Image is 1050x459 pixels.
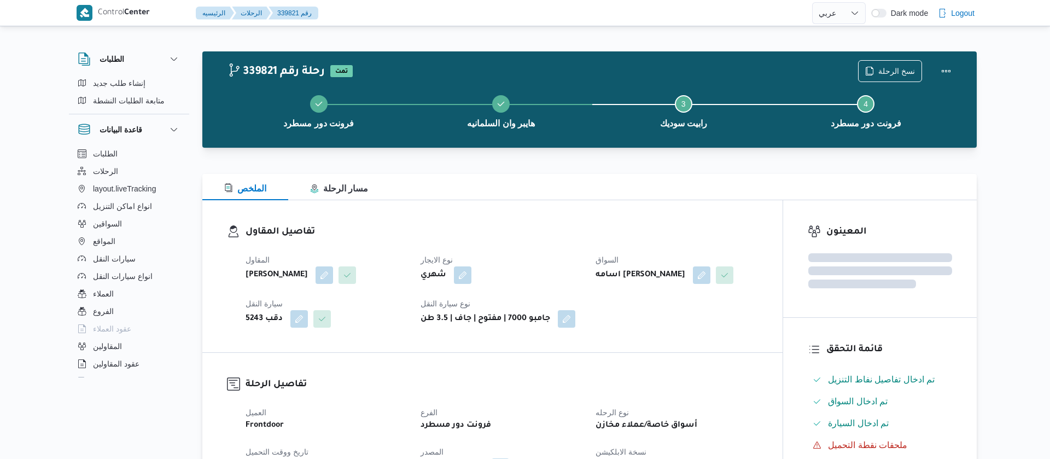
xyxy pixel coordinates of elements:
b: فرونت دور مسطرد [421,419,491,432]
button: عقود العملاء [73,320,185,338]
b: Center [124,9,150,18]
b: [PERSON_NAME] [246,269,308,282]
button: هايبر وان السلمانيه [410,82,593,139]
button: الرئيسيه [196,7,234,20]
h3: المعينون [826,225,952,240]
span: العميل [246,408,266,417]
span: هايبر وان السلمانيه [467,117,535,130]
span: layout.liveTracking [93,182,156,195]
span: نسخ الرحلة [878,65,915,78]
div: قاعدة البيانات [69,145,189,382]
button: انواع اماكن التنزيل [73,197,185,215]
span: فرونت دور مسطرد [283,117,354,130]
span: الطلبات [93,147,118,160]
span: سيارات النقل [93,252,136,265]
button: اجهزة التليفون [73,373,185,390]
span: عقود المقاولين [93,357,139,370]
button: سيارات النقل [73,250,185,268]
span: المقاولين [93,340,122,353]
span: 3 [681,100,686,108]
span: تم ادخال السيارة [828,419,889,428]
button: متابعة الطلبات النشطة [73,92,185,109]
button: layout.liveTracking [73,180,185,197]
button: تم ادخال تفاصيل نفاط التنزيل [808,371,952,388]
span: نوع الرحله [596,408,629,417]
span: انواع سيارات النقل [93,270,153,283]
span: فرونت دور مسطرد [831,117,901,130]
span: عقود العملاء [93,322,131,335]
span: رابيت سوديك [660,117,707,130]
h3: قائمة التحقق [826,342,952,357]
b: دقب 5243 [246,312,283,326]
button: Actions [935,60,957,82]
span: تمت [330,65,353,77]
img: X8yXhbKr1z7QwAAAABJRU5ErkJggg== [77,5,92,21]
span: السواقين [93,217,122,230]
span: تم ادخال السواق [828,397,888,406]
button: 339821 رقم [269,7,318,20]
span: الفروع [93,305,114,318]
b: أسواق خاصة/عملاء مخازن [596,419,697,432]
button: الطلبات [73,145,185,162]
span: الرحلات [93,165,118,178]
button: العملاء [73,285,185,303]
h3: الطلبات [100,53,124,66]
button: انواع سيارات النقل [73,268,185,285]
span: اجهزة التليفون [93,375,138,388]
button: تم ادخال السيارة [808,415,952,432]
button: Logout [934,2,979,24]
span: Dark mode [886,9,928,18]
span: مسار الرحلة [310,184,368,193]
button: نسخ الرحلة [858,60,922,82]
span: ملحقات نقطة التحميل [828,440,907,450]
span: سيارة النقل [246,299,283,308]
button: تم ادخال السواق [808,393,952,410]
span: تم ادخال تفاصيل نفاط التنزيل [828,375,935,384]
button: الطلبات [78,53,180,66]
h2: 339821 رحلة رقم [227,65,325,79]
button: رابيت سوديك [592,82,775,139]
span: تم ادخال تفاصيل نفاط التنزيل [828,373,935,386]
button: المقاولين [73,338,185,355]
span: Logout [951,7,975,20]
span: المقاول [246,255,270,264]
svg: Step 2 is complete [497,100,505,108]
b: Frontdoor [246,419,284,432]
button: الرحلات [232,7,271,20]
svg: Step 1 is complete [314,100,323,108]
button: ملحقات نقطة التحميل [808,437,952,454]
span: نوع سيارة النقل [421,299,470,308]
b: اسامه [PERSON_NAME] [596,269,685,282]
h3: تفاصيل الرحلة [246,377,758,392]
span: المصدر [421,448,444,456]
span: إنشاء طلب جديد [93,77,145,90]
button: السواقين [73,215,185,233]
button: إنشاء طلب جديد [73,74,185,92]
span: الملخص [224,184,266,193]
span: المواقع [93,235,115,248]
button: فرونت دور مسطرد [775,82,958,139]
span: ملحقات نقطة التحميل [828,439,907,452]
span: متابعة الطلبات النشطة [93,94,165,107]
b: جامبو 7000 | مفتوح | جاف | 3.5 طن [421,312,550,326]
span: تم ادخال السيارة [828,417,889,430]
button: المواقع [73,233,185,250]
span: الفرع [421,408,437,417]
button: الرحلات [73,162,185,180]
button: قاعدة البيانات [78,123,180,136]
span: السواق [596,255,619,264]
span: تاريخ ووقت التحميل [246,448,308,456]
button: فرونت دور مسطرد [227,82,410,139]
span: نوع الايجار [421,255,453,264]
button: الفروع [73,303,185,320]
span: 4 [864,100,868,108]
span: انواع اماكن التنزيل [93,200,152,213]
button: عقود المقاولين [73,355,185,373]
b: شهري [421,269,446,282]
h3: قاعدة البيانات [100,123,142,136]
span: تم ادخال السواق [828,395,888,408]
b: تمت [335,68,348,75]
span: نسخة الابلكيشن [596,448,646,456]
span: العملاء [93,287,114,300]
h3: تفاصيل المقاول [246,225,758,240]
